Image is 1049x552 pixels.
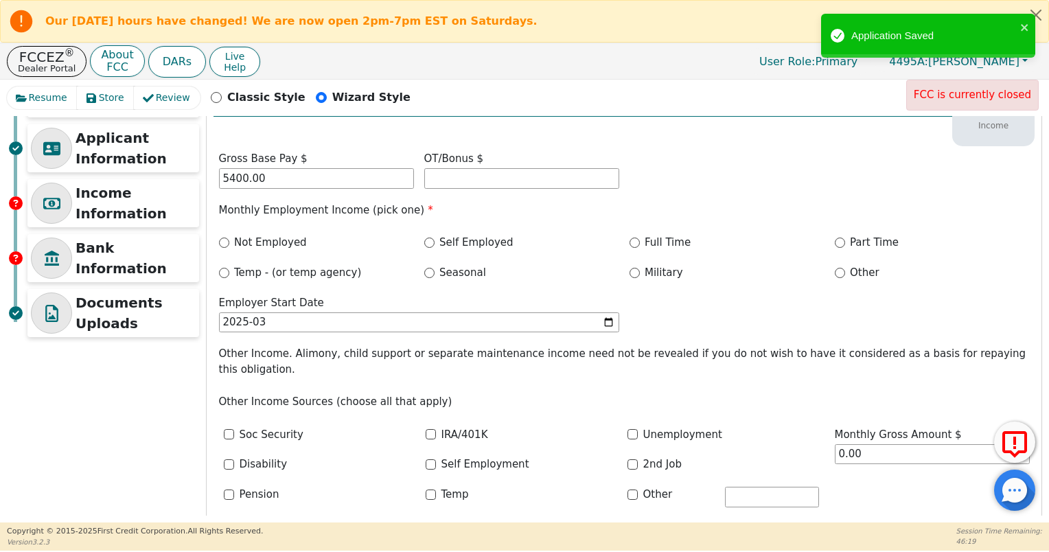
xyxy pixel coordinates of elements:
div: Bank Information [27,234,199,282]
button: Resume [7,87,78,109]
button: DARs [148,46,206,78]
input: Y/N [224,490,234,500]
p: Copyright © 2015- 2025 First Credit Corporation. [7,526,263,538]
button: FCCEZ®Dealer Portal [7,46,87,77]
span: Store [99,91,124,105]
p: 46:19 [956,536,1042,547]
p: FCCEZ [18,50,76,64]
button: Report Error to FCC [994,422,1035,463]
span: Employer Start Date [219,297,324,309]
div: Documents Uploads [27,289,199,337]
label: 2nd Job [643,457,681,472]
button: close [1020,19,1030,35]
p: FCC [101,62,133,73]
a: User Role:Primary [746,48,871,75]
span: FCC is currently closed [914,89,1031,101]
span: Gross Base Pay $ [219,152,308,165]
p: Classic Style [227,89,306,106]
span: All Rights Reserved. [187,527,263,536]
label: Temp - (or temp agency) [234,265,361,281]
input: Y/N [224,459,234,470]
span: Monthly Gross Amount $ [835,428,962,441]
span: [PERSON_NAME] [889,55,1019,68]
p: Dealer Portal [18,64,76,73]
label: Unemployment [643,427,722,443]
div: Income Information [27,179,199,227]
input: Y/N [426,490,436,500]
label: Soc Security [240,427,303,443]
label: Self Employment [441,457,529,472]
p: Primary [746,48,871,75]
span: Live [224,51,246,62]
p: Proof of Income [962,107,1024,132]
button: LiveHelp [209,47,260,77]
input: YYYY-MM-DD [219,312,619,333]
input: Y/N [627,459,638,470]
span: User Role : [759,55,815,68]
label: Other [850,265,879,281]
label: Part Time [850,235,899,251]
span: Resume [29,91,67,105]
p: Session Time Remaining: [956,526,1042,536]
p: Other Income. Alimony, child support or separate maintenance income need not be revealed if you d... [219,346,1030,377]
label: Temp [441,487,468,503]
label: Seasonal [439,265,486,281]
input: Y/N [224,429,234,439]
p: Bank Information [76,238,196,279]
label: Full Time [645,235,691,251]
button: AboutFCC [90,45,144,78]
input: Y/N [426,459,436,470]
p: Version 3.2.3 [7,537,263,547]
p: Monthly Employment Income (pick one) [219,203,1030,218]
span: 4495A: [889,55,928,68]
p: Wizard Style [332,89,411,106]
p: Other Income Sources (choose all that apply) [219,394,1030,410]
label: Military [645,265,683,281]
p: Applicant Information [76,128,196,169]
button: Close alert [1024,1,1048,29]
input: Y/N [627,429,638,439]
button: Review [134,87,200,109]
p: About [101,49,133,60]
label: Self Employed [439,235,514,251]
p: Income Information [76,183,196,224]
sup: ® [65,47,75,59]
button: Store [77,87,135,109]
label: IRA/401K [441,427,487,443]
b: Our [DATE] hours have changed! We are now open 2pm-7pm EST on Saturdays. [45,14,538,27]
label: Pension [240,487,279,503]
span: Help [224,62,246,73]
div: Application Saved [851,28,1016,44]
label: Not Employed [234,235,307,251]
label: Disability [240,457,288,472]
input: Y/N [426,429,436,439]
span: OT/Bonus $ [424,152,484,165]
span: Review [156,91,190,105]
label: Other [643,487,672,503]
p: Documents Uploads [76,292,196,334]
div: Applicant Information [27,124,199,172]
